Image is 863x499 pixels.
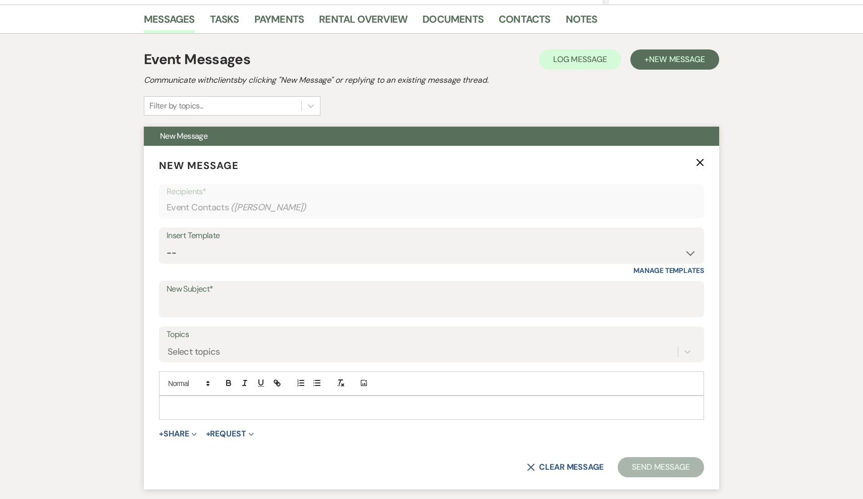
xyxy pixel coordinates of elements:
[167,327,696,342] label: Topics
[168,345,220,358] div: Select topics
[206,430,254,438] button: Request
[210,11,239,33] a: Tasks
[159,430,164,438] span: +
[159,159,239,172] span: New Message
[206,430,210,438] span: +
[144,49,250,70] h1: Event Messages
[618,457,704,477] button: Send Message
[167,185,696,198] p: Recipients*
[566,11,598,33] a: Notes
[553,54,607,65] span: Log Message
[159,430,197,438] button: Share
[254,11,304,33] a: Payments
[160,131,207,141] span: New Message
[149,100,203,112] div: Filter by topics...
[499,11,551,33] a: Contacts
[649,54,705,65] span: New Message
[633,266,704,275] a: Manage Templates
[527,463,604,471] button: Clear message
[144,11,195,33] a: Messages
[144,74,719,86] h2: Communicate with clients by clicking "New Message" or replying to an existing message thread.
[167,229,696,243] div: Insert Template
[319,11,407,33] a: Rental Overview
[630,49,719,70] button: +New Message
[539,49,621,70] button: Log Message
[231,201,306,214] span: ( [PERSON_NAME] )
[422,11,483,33] a: Documents
[167,198,696,217] div: Event Contacts
[167,282,696,297] label: New Subject*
